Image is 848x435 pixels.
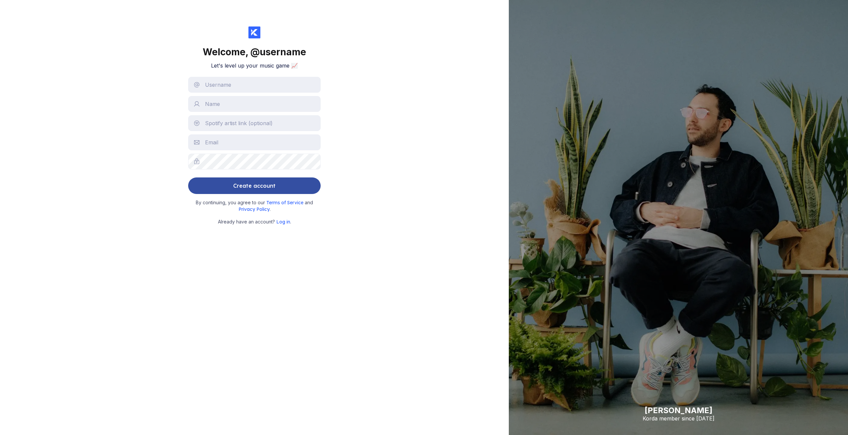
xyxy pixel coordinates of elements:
div: Korda member since [DATE] [643,415,715,422]
button: Create account [188,177,321,194]
small: Already have an account? . [218,218,291,225]
span: @ [250,46,260,58]
span: username [260,46,306,58]
input: Spotify artist link (optional) [188,115,321,131]
input: Username [188,77,321,93]
input: Name [188,96,321,112]
h2: Let's level up your music game 📈 [211,62,298,69]
small: By continuing, you agree to our and . [191,199,317,213]
span: Terms of Service [266,200,305,206]
a: Privacy Policy [238,206,270,212]
div: Welcome, [203,46,306,58]
div: Create account [233,179,276,192]
div: [PERSON_NAME] [643,406,715,415]
a: Log in [276,219,290,224]
input: Email [188,134,321,150]
a: Terms of Service [266,200,305,205]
